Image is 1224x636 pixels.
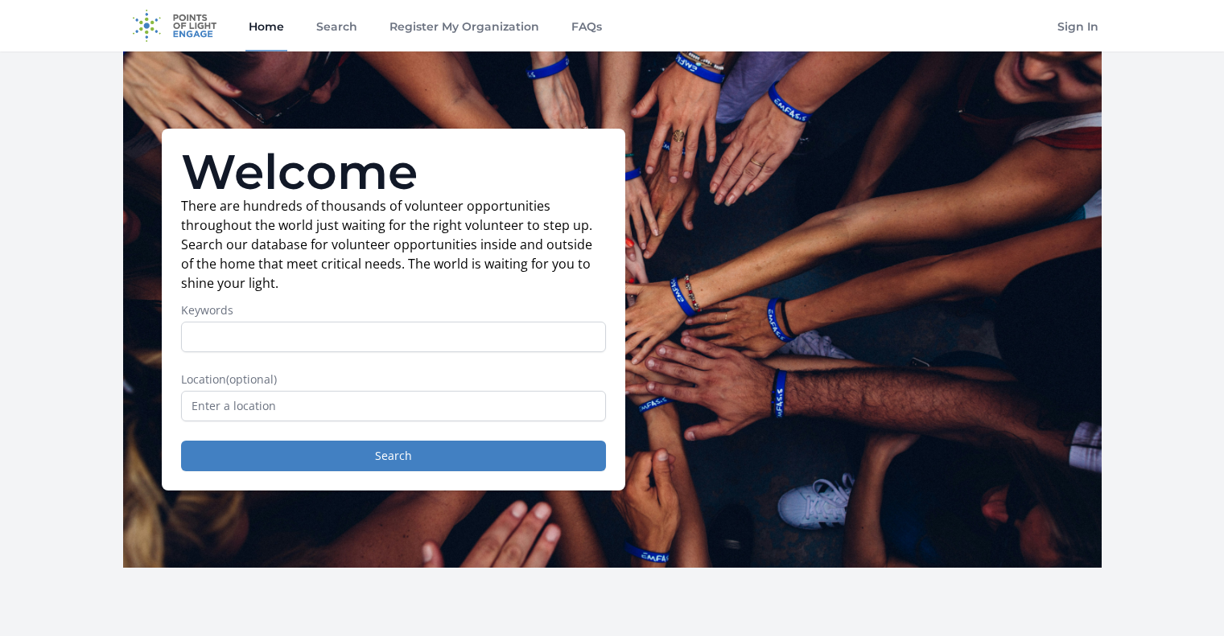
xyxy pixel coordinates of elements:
label: Location [181,371,606,388]
p: There are hundreds of thousands of volunteer opportunities throughout the world just waiting for ... [181,196,606,293]
label: Keywords [181,302,606,318]
input: Enter a location [181,391,606,421]
button: Search [181,441,606,471]
h1: Welcome [181,148,606,196]
span: (optional) [226,371,277,387]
